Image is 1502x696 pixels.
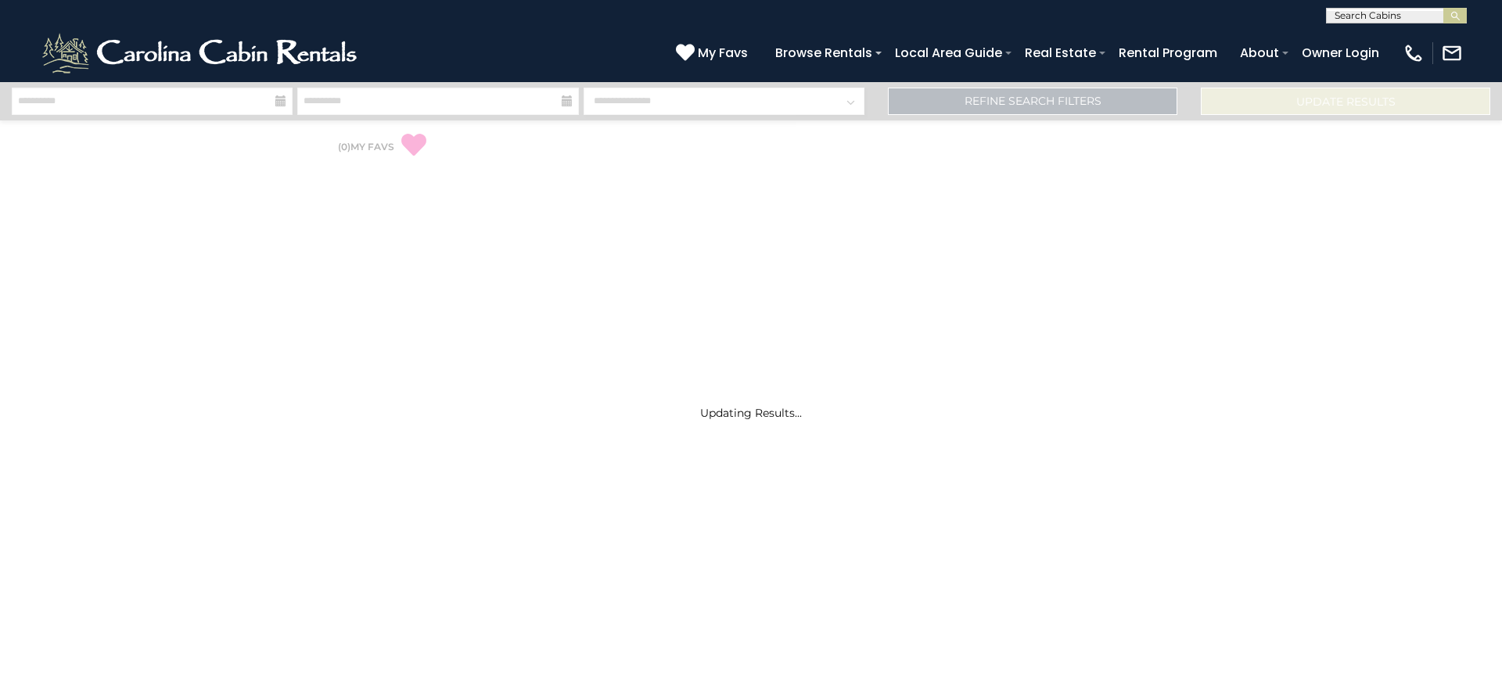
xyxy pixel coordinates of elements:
a: My Favs [676,43,752,63]
a: Real Estate [1017,39,1104,66]
a: Local Area Guide [887,39,1010,66]
a: Browse Rentals [767,39,880,66]
a: Rental Program [1111,39,1225,66]
a: Owner Login [1294,39,1387,66]
a: About [1232,39,1287,66]
img: mail-regular-white.png [1441,42,1463,64]
img: phone-regular-white.png [1403,42,1425,64]
img: White-1-2.png [39,30,364,77]
span: My Favs [698,43,748,63]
